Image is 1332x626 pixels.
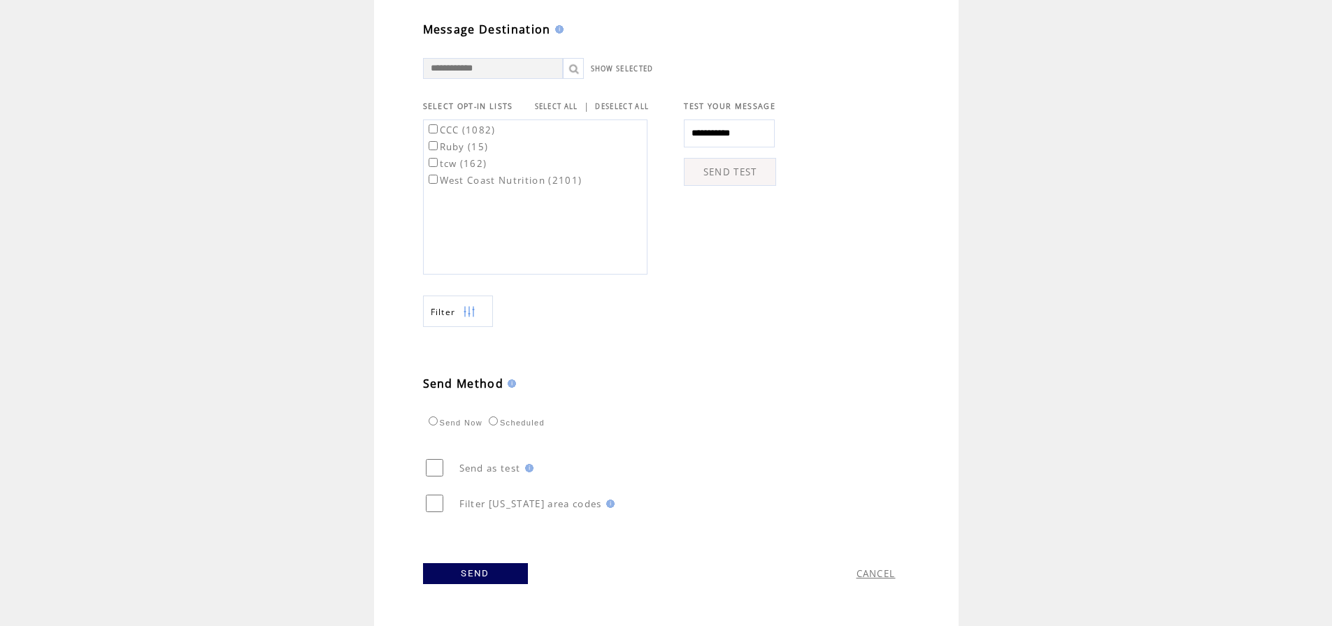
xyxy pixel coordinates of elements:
a: SELECT ALL [535,102,578,111]
a: SEND [423,563,528,584]
img: help.gif [521,464,533,472]
span: Message Destination [423,22,551,37]
label: Ruby (15) [426,140,489,153]
span: SELECT OPT-IN LISTS [423,101,513,111]
a: Filter [423,296,493,327]
img: filters.png [463,296,475,328]
img: help.gif [551,25,564,34]
a: CANCEL [857,567,896,580]
span: TEST YOUR MESSAGE [684,101,775,111]
span: Show filters [431,306,456,318]
label: Scheduled [485,418,545,427]
span: Send as test [459,462,521,474]
span: Filter [US_STATE] area codes [459,497,602,510]
label: Send Now [425,418,482,427]
input: CCC (1082) [429,124,438,133]
a: DESELECT ALL [595,102,649,111]
span: Send Method [423,376,504,391]
input: tcw (162) [429,158,438,167]
span: | [584,100,589,112]
input: Ruby (15) [429,141,438,150]
a: SHOW SELECTED [591,64,654,73]
input: Send Now [429,416,438,425]
img: help.gif [503,379,516,388]
label: West Coast Nutrition (2101) [426,174,582,187]
input: Scheduled [489,416,498,425]
label: tcw (162) [426,157,487,170]
a: SEND TEST [684,158,776,186]
label: CCC (1082) [426,124,496,136]
img: help.gif [602,500,615,508]
input: West Coast Nutrition (2101) [429,175,438,184]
